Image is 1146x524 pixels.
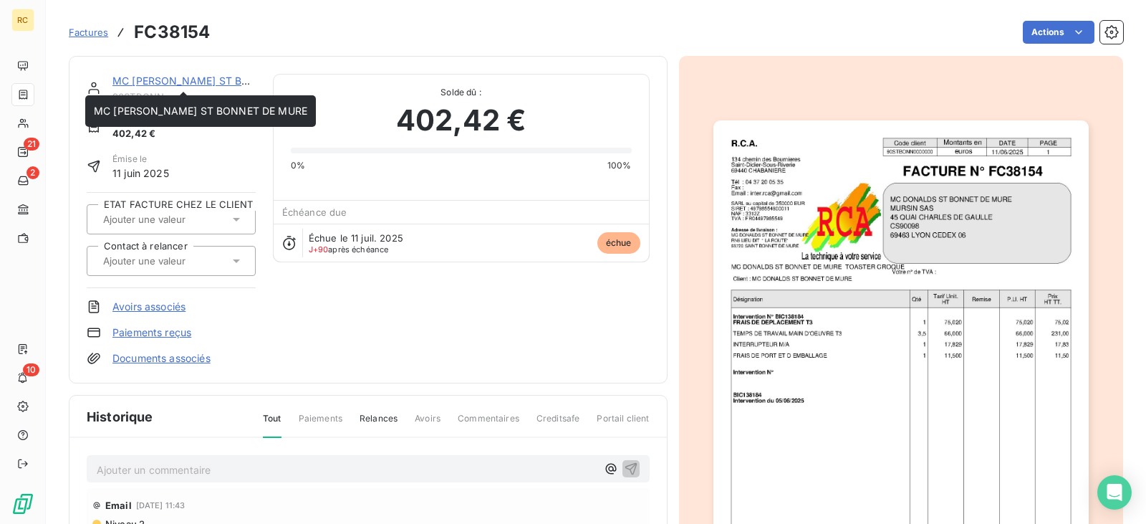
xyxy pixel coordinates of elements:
[597,412,649,437] span: Portail client
[23,363,39,376] span: 10
[11,9,34,32] div: RC
[136,501,186,510] span: [DATE] 11:43
[282,206,347,218] span: Échéance due
[112,351,211,366] a: Documents associés
[102,213,246,226] input: Ajouter une valeur
[69,27,108,38] span: Factures
[1023,21,1094,44] button: Actions
[112,166,169,181] span: 11 juin 2025
[291,86,632,99] span: Solde dû :
[309,232,403,244] span: Échue le 11 juil. 2025
[11,492,34,515] img: Logo LeanPay
[597,232,640,254] span: échue
[69,25,108,39] a: Factures
[94,105,307,117] span: MC [PERSON_NAME] ST BONNET DE MURE
[415,412,440,437] span: Avoirs
[360,412,398,437] span: Relances
[105,500,132,511] span: Email
[309,244,329,254] span: J+90
[112,325,191,340] a: Paiements reçus
[1097,475,1132,510] div: Open Intercom Messenger
[102,254,246,267] input: Ajouter une valeur
[263,412,281,438] span: Tout
[299,412,342,437] span: Paiements
[458,412,519,437] span: Commentaires
[396,99,526,142] span: 402,42 €
[112,300,186,314] a: Avoirs associés
[112,127,171,141] span: 402,42 €
[87,407,153,427] span: Historique
[536,412,580,437] span: Creditsafe
[112,91,256,103] span: 90STBONN
[309,245,389,254] span: après échéance
[291,159,305,172] span: 0%
[112,75,326,87] a: MC [PERSON_NAME] ST BONNET DE MURE
[134,19,210,45] h3: FC38154
[607,159,632,172] span: 100%
[112,153,169,166] span: Émise le
[27,166,39,179] span: 2
[24,138,39,151] span: 21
